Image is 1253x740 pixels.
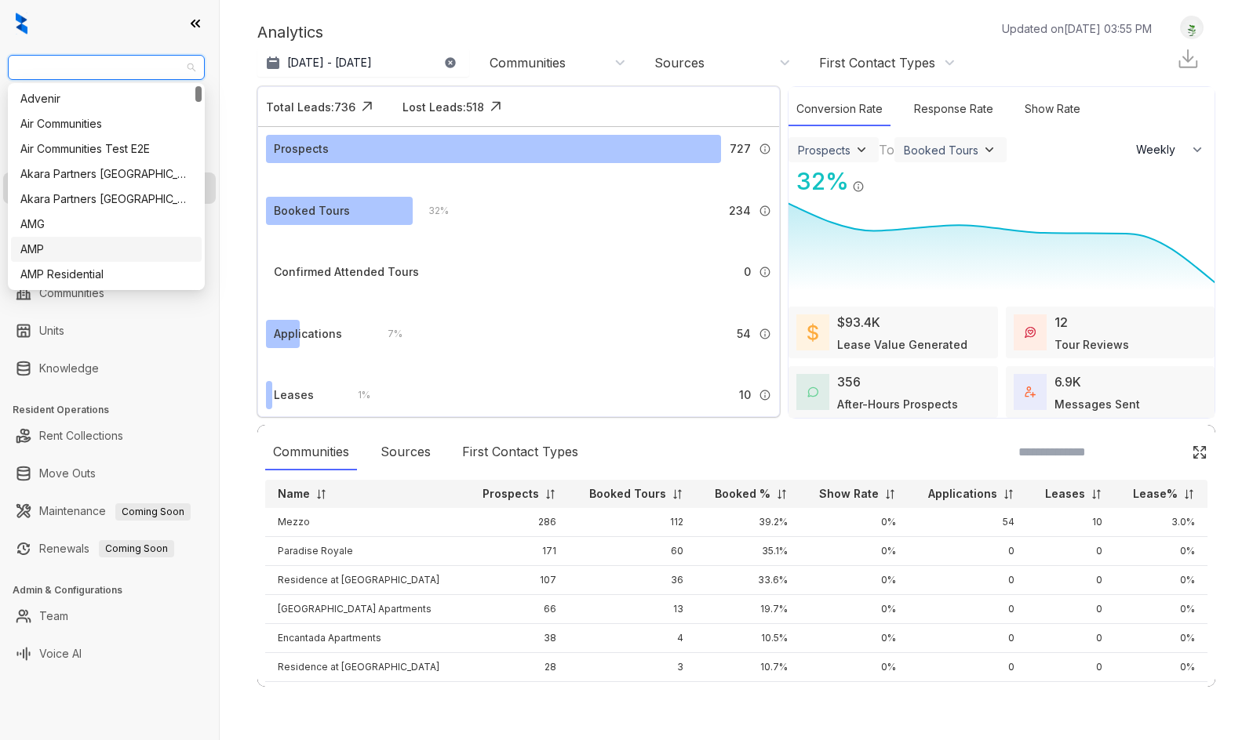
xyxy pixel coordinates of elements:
span: AMG [17,56,195,79]
img: Info [759,205,771,217]
div: After-Hours Prospects [837,396,958,412]
td: 0% [1115,624,1207,653]
span: Coming Soon [99,540,174,557]
img: sorting [776,488,788,500]
div: AMP [20,241,192,258]
div: Tour Reviews [1054,336,1129,353]
p: Analytics [257,20,323,44]
div: 6.9K [1054,372,1081,391]
span: 727 [730,140,751,158]
h3: Resident Operations [13,403,219,417]
img: Download [1176,47,1200,71]
li: Team [3,600,216,632]
img: AfterHoursConversations [807,386,818,398]
img: TotalFum [1025,386,1036,397]
td: 3.0% [1115,508,1207,537]
div: Lost Leads: 518 [402,99,484,115]
img: sorting [1091,488,1102,500]
div: Akara Partners Nashville [11,161,202,187]
img: Click Icon [484,95,508,118]
td: 13 [569,595,696,624]
div: AMP Residential [11,262,202,287]
td: 0% [800,653,909,682]
td: 60 [569,537,696,566]
div: Response Rate [906,92,1001,126]
td: 33.6% [696,566,800,595]
div: Sources [654,54,705,71]
a: Voice AI [39,638,82,669]
td: 0 [909,595,1027,624]
td: 0% [1115,653,1207,682]
p: Leases [1045,486,1085,502]
td: 0 [1027,566,1115,595]
div: $93.4K [837,313,880,332]
div: Advenir [20,90,192,107]
td: Residence at [GEOGRAPHIC_DATA] [265,566,464,595]
a: Rent Collections [39,420,123,452]
li: Communities [3,277,216,309]
td: Encantada Apartments [265,624,464,653]
div: AMP Residential [20,266,192,283]
a: Team [39,600,68,632]
td: 36 [569,566,696,595]
td: 286 [464,508,569,537]
img: Info [759,266,771,278]
div: Communities [490,54,566,71]
a: RenewalsComing Soon [39,533,174,564]
td: 171 [464,537,569,566]
td: 3 [569,653,696,682]
div: 1 % [342,386,370,404]
img: Info [759,143,771,155]
td: Paradise Royale [265,537,464,566]
td: 66 [464,595,569,624]
p: Name [278,486,310,502]
td: 10.7% [696,653,800,682]
td: 10.5% [696,624,800,653]
div: 7 % [372,325,402,343]
td: 0 [1027,653,1115,682]
img: sorting [1183,488,1195,500]
span: 54 [737,325,751,343]
div: Air Communities Test E2E [11,136,202,161]
span: 0 [744,263,751,281]
td: 0% [1115,682,1207,711]
td: 0% [1115,566,1207,595]
span: Weekly [1136,142,1184,158]
div: 32 % [413,202,449,219]
td: 10 [1027,508,1115,537]
div: Booked Tours [904,143,978,157]
li: Renewals [3,533,216,564]
img: sorting [1003,488,1014,500]
div: Air Communities [11,111,202,136]
span: 234 [729,202,751,219]
span: Coming Soon [115,503,191,521]
div: Sources [373,434,439,470]
div: Akara Partners Phoenix [11,187,202,212]
p: [DATE] - [DATE] [287,55,372,71]
img: Click Icon [1192,444,1207,460]
div: Prospects [274,140,329,158]
p: Lease% [1133,486,1178,502]
td: 0 [909,624,1027,653]
li: Voice AI [3,638,216,669]
div: Akara Partners [GEOGRAPHIC_DATA] [20,190,192,208]
div: Akara Partners [GEOGRAPHIC_DATA] [20,165,192,183]
span: 10 [739,386,751,404]
p: Prospects [483,486,539,502]
img: LeaseValue [807,323,818,342]
img: Info [852,180,865,193]
a: Communities [39,277,104,309]
td: 38 [464,624,569,653]
img: Info [759,389,771,401]
li: Collections [3,210,216,241]
img: logo [16,13,27,34]
a: Knowledge [39,353,99,384]
div: 12 [1054,313,1068,332]
td: [GEOGRAPHIC_DATA] Apartments [265,595,464,624]
td: 23.5% [696,682,800,711]
div: AMG [11,212,202,237]
div: Messages Sent [1054,396,1140,412]
td: 54 [909,508,1027,537]
td: 4 [569,682,696,711]
li: Knowledge [3,353,216,384]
